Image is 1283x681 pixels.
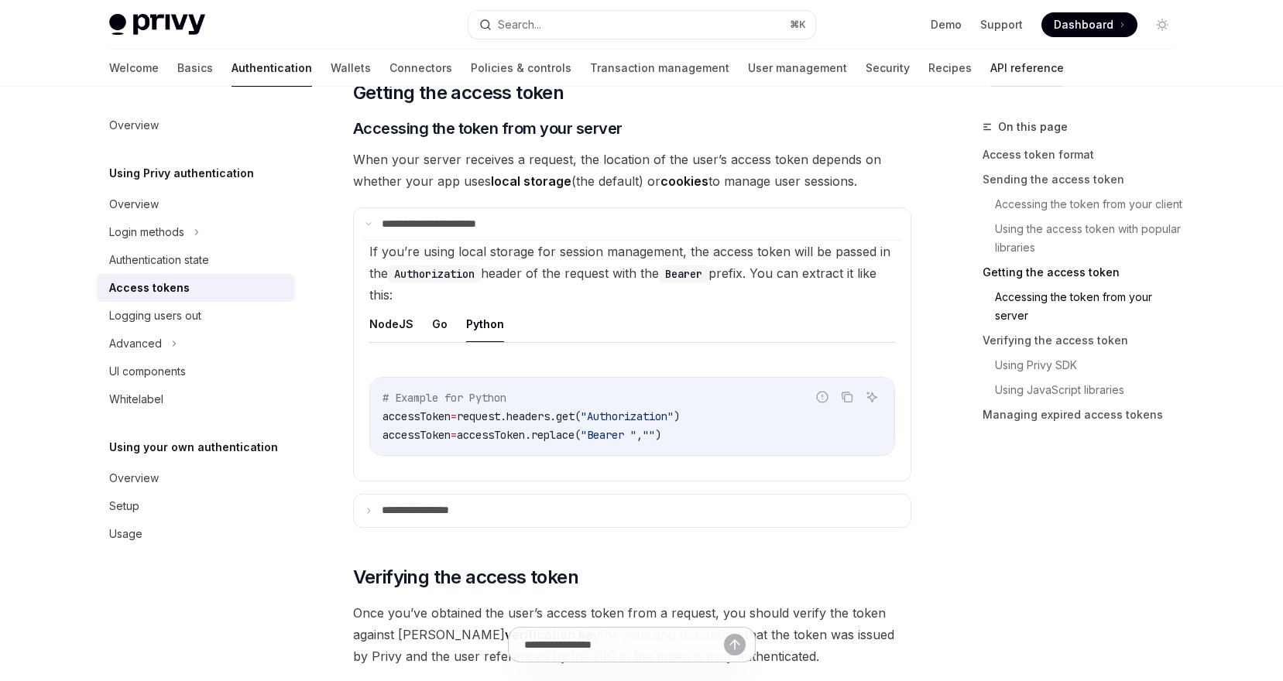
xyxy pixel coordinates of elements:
[369,244,890,303] span: If you’re using local storage for session management, the access token will be passed in the head...
[498,15,541,34] div: Search...
[97,274,295,302] a: Access tokens
[109,390,163,409] div: Whitelabel
[983,285,1187,328] a: Accessing the token from your server
[674,409,680,423] span: )
[998,118,1068,136] span: On this page
[524,628,724,662] input: Ask a question...
[382,409,451,423] span: accessToken
[109,306,201,325] div: Logging users out
[636,428,643,442] span: ,
[382,391,506,405] span: # Example for Python
[983,353,1187,378] a: Using Privy SDK
[451,409,457,423] span: =
[491,173,571,189] strong: local storage
[109,116,159,135] div: Overview
[109,469,159,488] div: Overview
[931,17,962,33] a: Demo
[468,11,815,39] button: Search...⌘K
[590,50,729,87] a: Transaction management
[369,306,413,342] button: NodeJS
[581,428,636,442] span: "Bearer "
[457,409,581,423] span: request.headers.get(
[177,50,213,87] a: Basics
[581,409,674,423] span: "Authorization"
[866,50,910,87] a: Security
[980,17,1023,33] a: Support
[353,602,911,667] span: Once you’ve obtained the user’s access token from a request, you should verify the token against ...
[109,251,209,269] div: Authentication state
[983,328,1187,353] a: Verifying the access token
[1041,12,1137,37] a: Dashboard
[109,334,162,353] div: Advanced
[928,50,972,87] a: Recipes
[983,378,1187,402] a: Using JavaScript libraries
[109,362,186,381] div: UI components
[97,330,295,358] button: Advanced
[983,142,1187,167] a: Access token format
[655,428,661,442] span: )
[109,279,190,297] div: Access tokens
[983,402,1187,427] a: Managing expired access tokens
[353,80,564,105] span: Getting the access token
[983,260,1187,285] a: Getting the access token
[983,217,1187,260] a: Using the access token with popular libraries
[97,111,295,139] a: Overview
[97,358,295,385] a: UI components
[353,149,911,192] span: When your server receives a request, the location of the user’s access token depends on whether y...
[451,428,457,442] span: =
[983,192,1187,217] a: Accessing the token from your client
[990,50,1064,87] a: API reference
[109,195,159,214] div: Overview
[457,428,581,442] span: accessToken.replace(
[97,492,295,520] a: Setup
[382,428,451,442] span: accessToken
[862,387,882,407] button: Ask AI
[109,438,278,457] h5: Using your own authentication
[724,634,746,655] button: Send message
[97,302,295,330] a: Logging users out
[353,118,623,139] span: Accessing the token from your server
[109,50,159,87] a: Welcome
[659,265,708,282] code: Bearer
[837,387,857,407] button: Copy the contents from the code block
[109,497,139,515] div: Setup
[109,164,254,183] h5: Using Privy authentication
[109,525,142,543] div: Usage
[353,565,578,590] span: Verifying the access token
[97,464,295,492] a: Overview
[97,190,295,218] a: Overview
[109,14,205,36] img: light logo
[471,50,571,87] a: Policies & controls
[389,50,452,87] a: Connectors
[331,50,371,87] a: Wallets
[983,167,1187,192] a: Sending the access token
[466,306,504,342] button: Python
[1150,12,1175,37] button: Toggle dark mode
[1054,17,1113,33] span: Dashboard
[748,50,847,87] a: User management
[97,520,295,548] a: Usage
[643,428,655,442] span: ""
[109,223,184,241] div: Login methods
[232,50,312,87] a: Authentication
[97,218,295,246] button: Login methods
[660,173,708,189] strong: cookies
[432,306,448,342] button: Go
[97,246,295,274] a: Authentication state
[388,265,481,282] code: Authorization
[97,385,295,413] a: Whitelabel
[790,19,806,31] span: ⌘ K
[812,387,832,407] button: Report incorrect code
